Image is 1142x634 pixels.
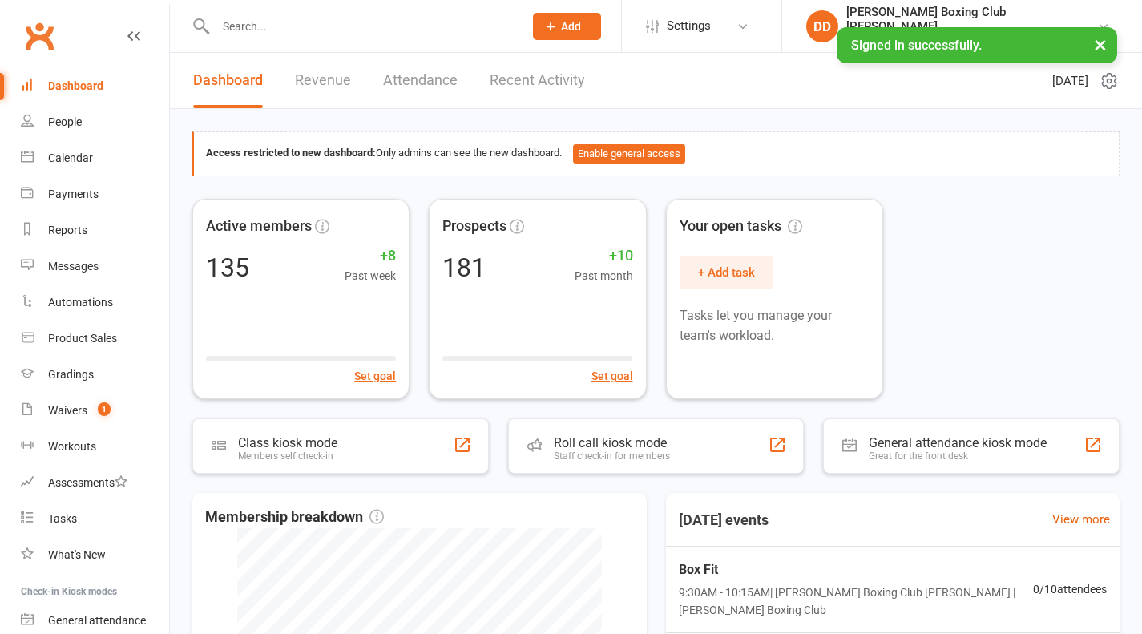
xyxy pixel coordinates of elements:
a: View more [1052,510,1110,529]
div: Assessments [48,476,127,489]
span: 1 [98,402,111,416]
span: Active members [206,215,312,238]
span: 9:30AM - 10:15AM | [PERSON_NAME] Boxing Club [PERSON_NAME] | [PERSON_NAME] Boxing Club [679,584,1034,620]
div: Messages [48,260,99,273]
span: Signed in successfully. [851,38,982,53]
div: Payments [48,188,99,200]
a: Recent Activity [490,53,585,108]
span: Your open tasks [680,215,802,238]
a: What's New [21,537,169,573]
span: 0 / 10 attendees [1033,580,1107,598]
button: + Add task [680,256,773,289]
div: Dashboard [48,79,103,92]
span: Add [561,20,581,33]
a: Workouts [21,429,169,465]
div: Automations [48,296,113,309]
div: What's New [48,548,106,561]
a: Payments [21,176,169,212]
div: People [48,115,82,128]
button: Set goal [354,367,396,385]
div: Workouts [48,440,96,453]
div: Gradings [48,368,94,381]
button: Enable general access [573,144,685,164]
a: Tasks [21,501,169,537]
div: Reports [48,224,87,236]
a: Gradings [21,357,169,393]
a: Reports [21,212,169,248]
a: Calendar [21,140,169,176]
a: Attendance [383,53,458,108]
a: Automations [21,285,169,321]
a: Revenue [295,53,351,108]
strong: Access restricted to new dashboard: [206,147,376,159]
input: Search... [211,15,512,38]
div: 135 [206,255,249,281]
span: +8 [345,244,396,268]
div: General attendance [48,614,146,627]
a: Dashboard [193,53,263,108]
a: Messages [21,248,169,285]
div: Product Sales [48,332,117,345]
span: [DATE] [1052,71,1088,91]
div: 181 [442,255,486,281]
p: Tasks let you manage your team's workload. [680,305,870,346]
a: People [21,104,169,140]
div: General attendance kiosk mode [869,435,1047,450]
a: Clubworx [19,16,59,56]
div: Calendar [48,151,93,164]
span: Membership breakdown [205,506,384,529]
div: Staff check-in for members [554,450,670,462]
span: Settings [667,8,711,44]
button: Add [533,13,601,40]
button: Set goal [591,367,633,385]
a: Product Sales [21,321,169,357]
div: Members self check-in [238,450,337,462]
div: Waivers [48,404,87,417]
div: Class kiosk mode [238,435,337,450]
button: × [1086,27,1115,62]
span: +10 [575,244,633,268]
a: Assessments [21,465,169,501]
div: Only admins can see the new dashboard. [206,144,1107,164]
div: DD [806,10,838,42]
div: Great for the front desk [869,450,1047,462]
div: [PERSON_NAME] Boxing Club [PERSON_NAME] [846,5,1097,34]
a: Waivers 1 [21,393,169,429]
a: Dashboard [21,68,169,104]
span: Prospects [442,215,506,238]
span: Past month [575,267,633,285]
div: Roll call kiosk mode [554,435,670,450]
div: Tasks [48,512,77,525]
span: Past week [345,267,396,285]
h3: [DATE] events [666,506,781,535]
span: Box Fit [679,559,1034,580]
